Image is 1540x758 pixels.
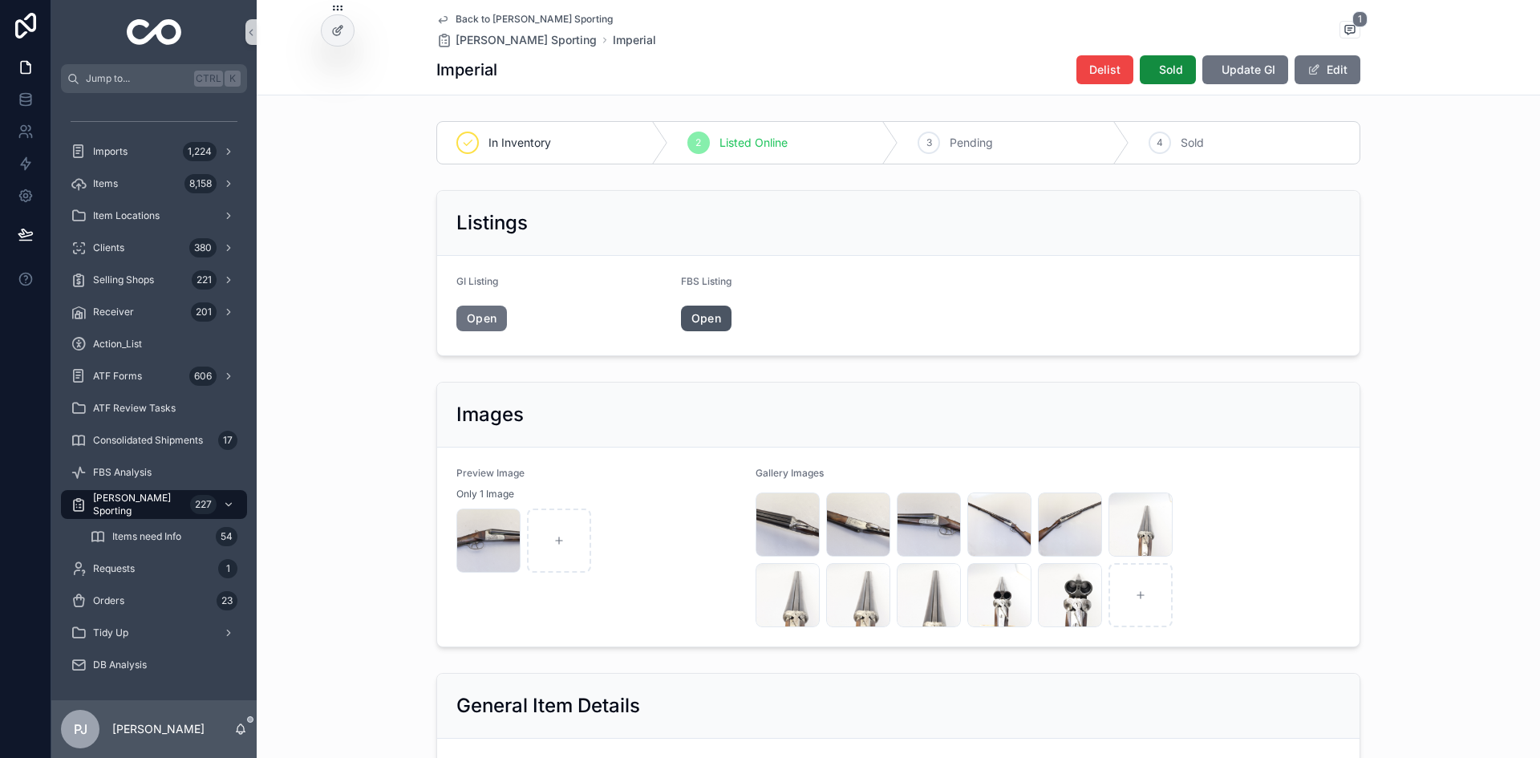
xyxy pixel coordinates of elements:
span: Back to [PERSON_NAME] Sporting [456,13,613,26]
span: Items need Info [112,530,181,543]
a: Open [681,306,731,331]
a: Tidy Up [61,618,247,647]
h2: Images [456,402,524,428]
span: Selling Shops [93,274,154,286]
a: Imperial [613,32,656,48]
p: [PERSON_NAME] [112,721,205,737]
span: Imports [93,145,128,158]
span: Listed Online [719,135,788,151]
span: 4 [1157,136,1163,149]
span: Jump to... [86,72,188,85]
a: Imports1,224 [61,137,247,166]
span: DB Analysis [93,659,147,671]
div: 221 [192,270,217,290]
span: Clients [93,241,124,254]
span: Preview Image [456,467,525,479]
div: 201 [191,302,217,322]
div: 17 [218,431,237,450]
div: 23 [217,591,237,610]
div: 227 [190,495,217,514]
span: Update GI [1222,62,1275,78]
a: Action_List [61,330,247,359]
span: ATF Review Tasks [93,402,176,415]
button: Delist [1076,55,1133,84]
span: Requests [93,562,135,575]
span: Items [93,177,118,190]
span: [PERSON_NAME] Sporting [456,32,597,48]
span: Only 1 Image [456,488,514,501]
a: ATF Forms606 [61,362,247,391]
a: Back to [PERSON_NAME] Sporting [436,13,613,26]
button: Update GI [1202,55,1288,84]
div: 1,224 [183,142,217,161]
span: Item Locations [93,209,160,222]
span: Sold [1159,62,1183,78]
h2: General Item Details [456,693,640,719]
h2: Listings [456,210,528,236]
a: FBS Analysis [61,458,247,487]
a: Requests1 [61,554,247,583]
div: 8,158 [184,174,217,193]
button: Edit [1295,55,1360,84]
a: Items8,158 [61,169,247,198]
div: 1 [218,559,237,578]
h1: Imperial [436,59,497,81]
span: K [226,72,239,85]
a: Clients380 [61,233,247,262]
span: Pending [950,135,993,151]
a: Open [456,306,507,331]
span: Orders [93,594,124,607]
div: 606 [189,367,217,386]
span: PJ [74,719,87,739]
div: 54 [216,527,237,546]
div: 380 [189,238,217,257]
a: Items need Info54 [80,522,247,551]
span: Sold [1181,135,1204,151]
span: GI Listing [456,275,498,287]
div: scrollable content [51,93,257,700]
span: [PERSON_NAME] Sporting [93,492,184,517]
span: 2 [695,136,701,149]
a: [PERSON_NAME] Sporting227 [61,490,247,519]
a: Receiver201 [61,298,247,326]
a: Item Locations [61,201,247,230]
a: ATF Review Tasks [61,394,247,423]
span: Tidy Up [93,626,128,639]
span: Consolidated Shipments [93,434,203,447]
span: In Inventory [488,135,551,151]
a: [PERSON_NAME] Sporting [436,32,597,48]
span: Delist [1089,62,1121,78]
button: Jump to...CtrlK [61,64,247,93]
span: 1 [1352,11,1368,27]
span: FBS Listing [681,275,731,287]
a: Selling Shops221 [61,266,247,294]
span: Ctrl [194,71,223,87]
span: FBS Analysis [93,466,152,479]
span: Receiver [93,306,134,318]
a: DB Analysis [61,651,247,679]
span: Action_List [93,338,142,351]
span: ATF Forms [93,370,142,383]
img: App logo [127,19,182,45]
button: 1 [1339,21,1360,41]
span: 3 [926,136,932,149]
button: Sold [1140,55,1196,84]
a: Orders23 [61,586,247,615]
a: Consolidated Shipments17 [61,426,247,455]
span: Gallery Images [756,467,824,479]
